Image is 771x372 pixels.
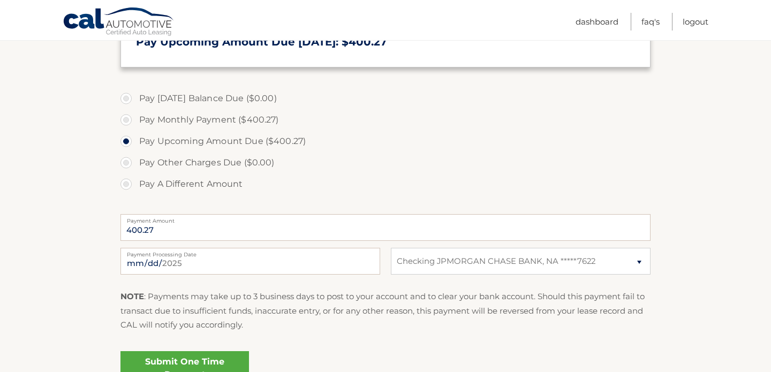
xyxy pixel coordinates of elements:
label: Payment Amount [120,214,651,223]
a: Dashboard [576,13,618,31]
label: Pay Upcoming Amount Due ($400.27) [120,131,651,152]
label: Pay [DATE] Balance Due ($0.00) [120,88,651,109]
label: Payment Processing Date [120,248,380,256]
label: Pay Other Charges Due ($0.00) [120,152,651,173]
h3: Pay Upcoming Amount Due [DATE]: $400.27 [136,35,635,49]
a: FAQ's [641,13,660,31]
label: Pay A Different Amount [120,173,651,195]
p: : Payments may take up to 3 business days to post to your account and to clear your bank account.... [120,290,651,332]
a: Cal Automotive [63,7,175,38]
input: Payment Amount [120,214,651,241]
strong: NOTE [120,291,144,301]
input: Payment Date [120,248,380,275]
a: Logout [683,13,708,31]
label: Pay Monthly Payment ($400.27) [120,109,651,131]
